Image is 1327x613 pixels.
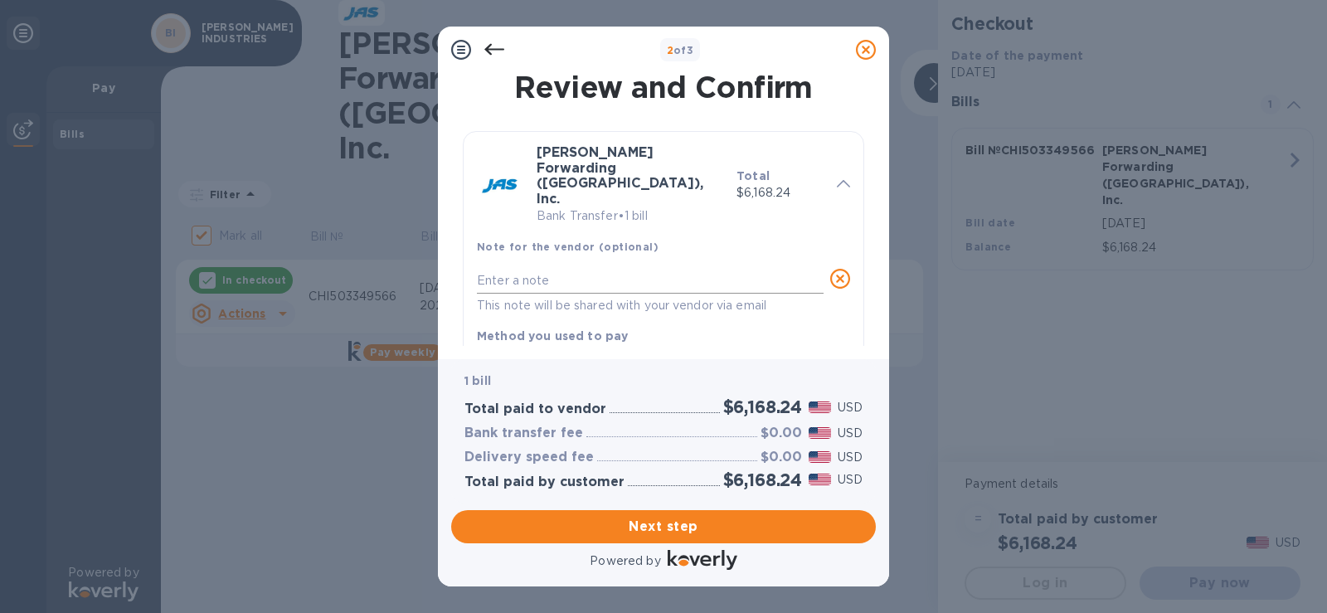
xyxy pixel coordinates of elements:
[537,144,703,207] b: [PERSON_NAME] Forwarding ([GEOGRAPHIC_DATA]), Inc.
[464,517,863,537] span: Next step
[761,426,802,441] h3: $0.00
[723,397,802,417] h2: $6,168.24
[464,450,594,465] h3: Delivery speed fee
[464,374,491,387] b: 1 bill
[838,449,863,466] p: USD
[668,550,737,570] img: Logo
[809,451,831,463] img: USD
[451,510,876,543] button: Next step
[667,44,673,56] span: 2
[809,474,831,485] img: USD
[477,145,850,315] div: [PERSON_NAME] Forwarding ([GEOGRAPHIC_DATA]), Inc.Bank Transfer•1 billTotal$6,168.24Note for the ...
[723,469,802,490] h2: $6,168.24
[464,401,606,417] h3: Total paid to vendor
[477,241,659,253] b: Note for the vendor (optional)
[590,552,660,570] p: Powered by
[477,296,824,315] p: This note will be shared with your vendor via email
[838,399,863,416] p: USD
[809,427,831,439] img: USD
[736,169,770,182] b: Total
[464,474,625,490] h3: Total paid by customer
[464,426,583,441] h3: Bank transfer fee
[838,471,863,489] p: USD
[477,329,628,343] b: Method you used to pay
[838,425,863,442] p: USD
[477,344,837,362] div: Routing number (**9159)
[667,44,694,56] b: of 3
[537,207,723,225] p: Bank Transfer • 1 bill
[809,401,831,413] img: USD
[761,450,802,465] h3: $0.00
[459,70,868,105] h1: Review and Confirm
[736,184,824,202] p: $6,168.24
